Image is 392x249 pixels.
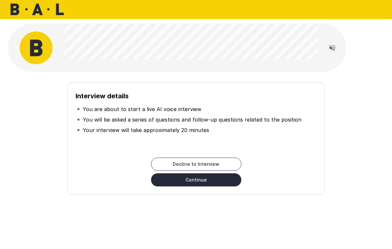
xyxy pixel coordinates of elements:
[83,105,201,113] p: You are about to start a live AI voice interview
[326,41,339,54] button: Read questions aloud
[76,92,129,100] b: Interview details
[151,158,241,171] button: Decline to Interview
[20,31,53,64] img: bal_avatar.png
[83,116,301,124] p: You will be asked a series of questions and follow-up questions related to the position
[151,173,241,186] button: Continue
[83,126,209,134] p: Your interview will take approximately 20 minutes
